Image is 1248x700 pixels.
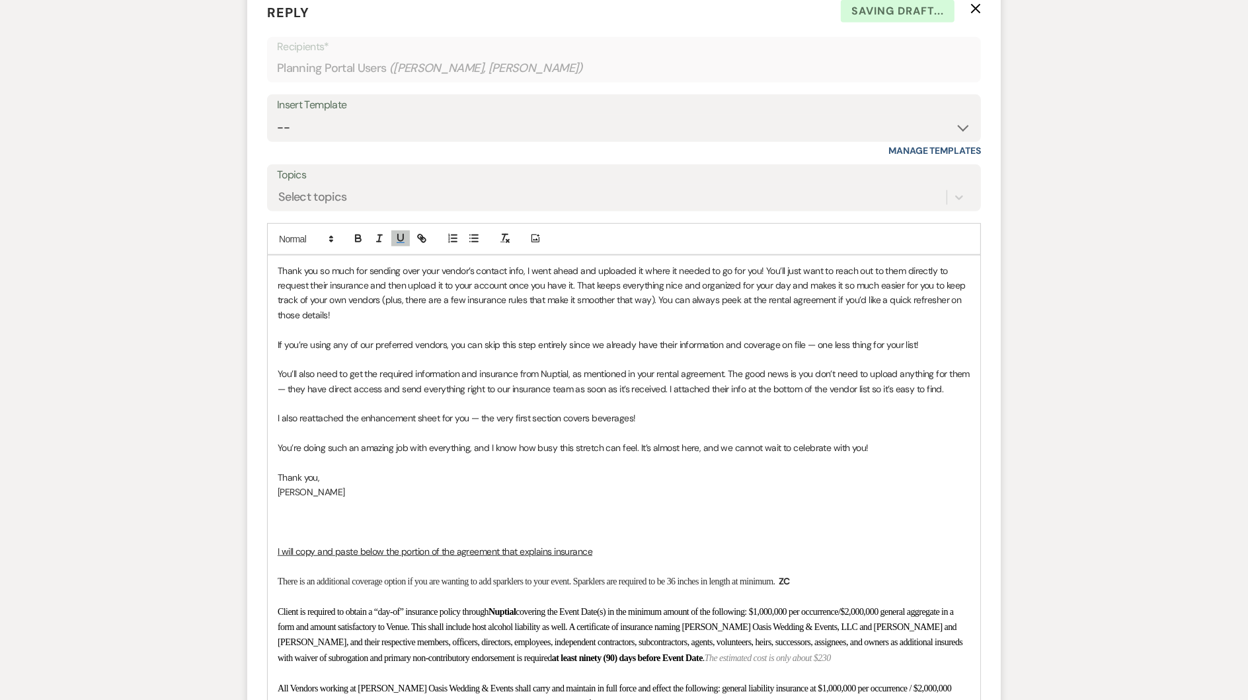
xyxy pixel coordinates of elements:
[267,4,309,21] span: Reply
[278,263,970,323] p: Thank you so much for sending over your vendor’s contact info, I went ahead and uploaded it where...
[488,607,516,617] strong: Nuptial
[777,574,791,589] span: ZC
[278,470,970,485] p: Thank you,
[278,607,964,663] span: covering the Event Date(s) in the minimum amount of the following: $1,000,000 per occurrence/$2,0...
[277,96,971,115] div: Insert Template
[278,545,592,557] u: I will copy and paste below the portion of the agreement that explains insurance
[278,485,970,499] p: [PERSON_NAME]
[278,440,970,455] p: You’re doing such an amazing job with everything, and I know how busy this stretch can feel. It’s...
[278,411,970,425] p: I also reattached the enhancement sheet for you — the very first section covers beverages!
[552,653,703,663] strong: at least ninety (90) days before Event Date
[278,577,775,586] span: There is an additional coverage option if you are wanting to add sparklers to your event. Sparkle...
[277,166,971,185] label: Topics
[703,653,705,663] span: .
[277,55,971,81] div: Planning Portal Users
[278,607,488,617] span: Client is required to obtain a “day-of” insurance policy through
[278,337,970,352] p: If you’re using any of our preferred vendors, you can skip this step entirely since we already ha...
[705,653,831,663] em: The estimated cost is only about $230
[278,188,347,206] div: Select topics
[277,38,971,55] p: Recipients*
[278,367,970,396] p: You’ll also need to get the required information and insurance from Nuptial, as mentioned in your...
[888,145,981,157] a: Manage Templates
[389,59,584,77] span: ( [PERSON_NAME], [PERSON_NAME] )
